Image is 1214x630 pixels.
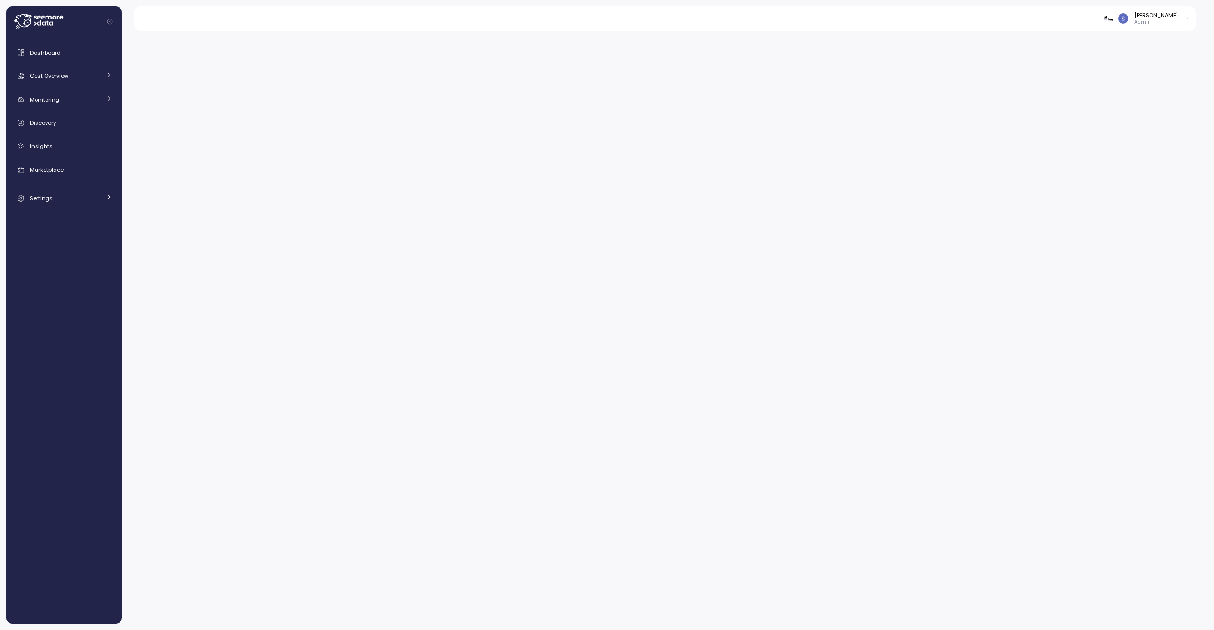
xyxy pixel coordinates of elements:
[1118,13,1128,23] img: ACg8ocLCy7HMj59gwelRyEldAl2GQfy23E10ipDNf0SDYCnD3y85RA=s96-c
[30,166,64,174] span: Marketplace
[1104,13,1114,23] img: 676124322ce2d31a078e3b71.PNG
[30,119,56,127] span: Discovery
[10,43,118,62] a: Dashboard
[1134,11,1178,19] div: [PERSON_NAME]
[30,49,61,56] span: Dashboard
[30,195,53,202] span: Settings
[30,72,68,80] span: Cost Overview
[30,142,53,150] span: Insights
[10,90,118,109] a: Monitoring
[1134,19,1178,26] p: Admin
[10,160,118,179] a: Marketplace
[10,113,118,132] a: Discovery
[10,66,118,85] a: Cost Overview
[30,96,59,103] span: Monitoring
[10,137,118,156] a: Insights
[10,189,118,208] a: Settings
[104,18,116,25] button: Collapse navigation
